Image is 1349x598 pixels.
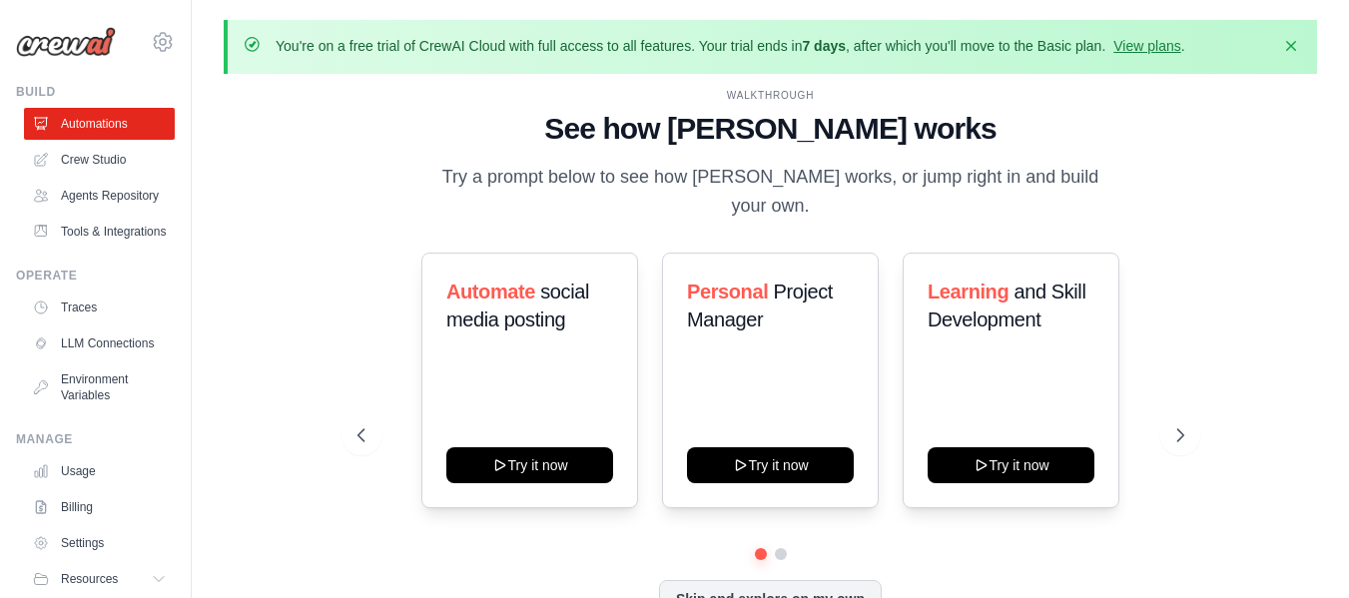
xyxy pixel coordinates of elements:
a: View plans [1113,38,1180,54]
button: Resources [24,563,175,595]
span: social media posting [446,281,589,330]
h1: See how [PERSON_NAME] works [357,111,1184,147]
p: You're on a free trial of CrewAI Cloud with full access to all features. Your trial ends in , aft... [276,36,1185,56]
button: Try it now [446,447,613,483]
span: Personal [687,281,768,302]
div: Operate [16,268,175,284]
a: Tools & Integrations [24,216,175,248]
a: Settings [24,527,175,559]
img: Logo [16,27,116,57]
p: Try a prompt below to see how [PERSON_NAME] works, or jump right in and build your own. [435,163,1106,222]
a: Billing [24,491,175,523]
a: Agents Repository [24,180,175,212]
span: Project Manager [687,281,833,330]
span: Automate [446,281,535,302]
button: Try it now [928,447,1094,483]
a: Automations [24,108,175,140]
a: Environment Variables [24,363,175,411]
div: Manage [16,431,175,447]
div: WALKTHROUGH [357,88,1184,103]
div: Build [16,84,175,100]
span: Learning [928,281,1009,302]
button: Try it now [687,447,854,483]
a: LLM Connections [24,327,175,359]
a: Usage [24,455,175,487]
span: Resources [61,571,118,587]
a: Traces [24,292,175,323]
a: Crew Studio [24,144,175,176]
strong: 7 days [802,38,846,54]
